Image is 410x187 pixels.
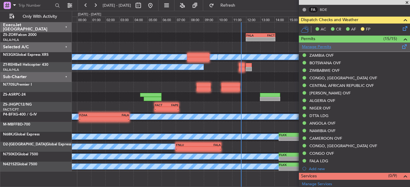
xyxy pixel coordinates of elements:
[320,7,333,12] a: BDE
[260,17,274,22] div: 13:00
[148,17,162,22] div: 05:00
[383,36,397,42] span: (15/15)
[3,63,48,67] a: ZT-REHBell Helicopter 430
[218,17,232,22] div: 10:00
[321,27,326,33] span: AC
[190,17,204,22] div: 08:00
[261,33,275,37] div: FACT
[155,103,167,107] div: FACT
[279,163,305,166] div: FLKK
[309,53,334,58] div: ZAMBIA OVF
[162,17,176,22] div: 06:00
[16,14,64,19] span: Only With Activity
[7,12,66,21] button: Only With Activity
[204,17,218,22] div: 09:00
[3,113,37,116] a: P4-BFXG-400 / G-IV
[279,157,337,160] div: -
[18,1,53,10] input: Trip Number
[3,83,16,87] span: N770SL
[3,93,16,97] span: ZS-ASR
[3,113,15,116] span: P4-BFX
[3,123,30,126] a: M-MBFFBD-700
[301,173,317,180] span: Services
[206,1,242,10] button: Refresh
[309,128,335,133] div: NAMIBIA OVF
[3,83,32,87] a: N770SLPremier I
[288,17,303,22] div: 15:00
[215,3,241,8] span: Refresh
[309,60,341,65] div: BOTSWANA OVF
[155,107,167,111] div: -
[3,153,18,156] span: N750KD
[104,117,129,121] div: -
[176,143,198,147] div: FNLU
[3,103,16,106] span: ZS-JHG
[3,93,26,97] a: ZS-ASRPC-24
[198,147,221,151] div: -
[308,6,318,13] div: FA
[3,143,46,146] span: D2-[GEOGRAPHIC_DATA]
[309,113,328,118] div: DTTA LDG
[246,33,261,37] div: FALA
[3,33,37,37] a: ZS-ZORFalcon 2000
[78,12,101,17] div: [DATE] - [DATE]
[309,106,331,111] div: NIGER OVF
[309,136,342,141] div: CAMEROON OVF
[3,33,16,37] span: ZS-ZOR
[366,27,370,33] span: FP
[279,133,343,137] div: FLKK
[3,68,19,72] a: FALA/HLA
[3,163,17,166] span: N421SZ
[3,133,14,136] span: N68KJ
[3,38,19,42] a: FALA/HLA
[302,44,331,50] a: Manage Permits
[103,3,131,8] span: [DATE] - [DATE]
[309,90,351,96] div: [PERSON_NAME] OVF
[91,17,105,22] div: 01:00
[261,37,275,41] div: -
[232,17,246,22] div: 11:00
[119,17,133,22] div: 03:00
[274,17,289,22] div: 14:00
[388,173,397,179] span: (0/9)
[3,103,32,106] a: ZS-JHGPC12/NG
[3,53,15,57] span: N53GX
[309,166,407,171] div: Add new
[309,98,335,103] div: ALGERIA OVF
[309,75,377,81] div: CONGO, [GEOGRAPHIC_DATA] OVF
[79,117,104,121] div: -
[167,107,178,111] div: -
[176,17,190,22] div: 07:00
[309,121,335,126] div: ANGOLA OVF
[279,137,343,141] div: -
[3,133,40,136] a: N68KJGlobal Express
[79,113,104,117] div: FZAA
[309,68,340,73] div: ZIMBABWE OVF
[246,17,260,22] div: 12:00
[309,158,328,163] div: FALA LDG
[246,37,261,41] div: -
[105,17,120,22] div: 02:00
[301,36,315,43] span: Permits
[133,17,148,22] div: 04:00
[3,123,18,126] span: M-MBFF
[336,27,341,33] span: CR
[351,27,356,33] span: AF
[176,147,198,151] div: -
[309,143,377,148] div: CONGO, [GEOGRAPHIC_DATA] OVF
[301,17,358,24] span: Dispatch Checks and Weather
[3,53,49,57] a: N53GXGlobal Express XRS
[279,153,337,157] div: FLKK
[167,103,178,107] div: FAPE
[3,63,15,67] span: ZT-REH
[309,83,374,88] div: CENTRAL AFRICAN REPUBLIC OVF
[3,107,19,112] a: FACT/CPT
[104,113,129,117] div: FALA
[3,153,38,156] a: N750KDGlobal 7500
[279,167,305,170] div: -
[309,151,334,156] div: CONGO OVF
[3,143,71,146] a: D2-[GEOGRAPHIC_DATA]Global Express
[3,163,37,166] a: N421SZGlobal 7500
[198,143,221,147] div: FALA
[77,17,91,22] div: 00:00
